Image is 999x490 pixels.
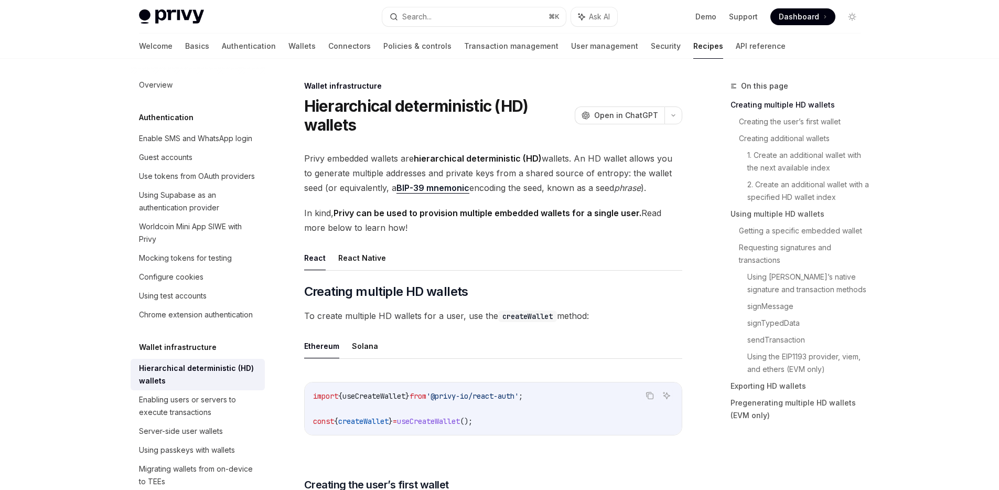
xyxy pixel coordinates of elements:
[571,34,638,59] a: User management
[414,153,542,164] strong: hierarchical deterministic (HD)
[139,271,203,283] div: Configure cookies
[729,12,758,22] a: Support
[693,34,723,59] a: Recipes
[352,334,378,358] button: Solana
[594,110,658,121] span: Open in ChatGPT
[739,130,869,147] a: Creating additional wallets
[139,444,235,456] div: Using passkeys with wallets
[304,81,682,91] div: Wallet infrastructure
[498,311,557,322] code: createWallet
[389,417,393,426] span: }
[139,341,217,354] h5: Wallet infrastructure
[304,246,326,270] button: React
[328,34,371,59] a: Connectors
[304,283,468,300] span: Creating multiple HD wallets
[139,111,194,124] h5: Authentication
[139,34,173,59] a: Welcome
[747,348,869,378] a: Using the EIP1193 provider, viem, and ethers (EVM only)
[139,308,253,321] div: Chrome extension authentication
[139,9,204,24] img: light logo
[338,246,386,270] button: React Native
[549,13,560,21] span: ⌘ K
[131,167,265,186] a: Use tokens from OAuth providers
[747,315,869,332] a: signTypedData
[589,12,610,22] span: Ask AI
[731,97,869,113] a: Creating multiple HD wallets
[139,79,173,91] div: Overview
[131,268,265,286] a: Configure cookies
[139,393,259,419] div: Enabling users or servers to execute transactions
[643,389,657,402] button: Copy the contents from the code block
[185,34,209,59] a: Basics
[139,425,223,438] div: Server-side user wallets
[402,10,432,23] div: Search...
[779,12,819,22] span: Dashboard
[747,269,869,298] a: Using [PERSON_NAME]’s native signature and transaction methods
[747,176,869,206] a: 2. Create an additional wallet with a specified HD wallet index
[334,208,641,218] strong: Privy can be used to provision multiple embedded wallets for a single user.
[739,239,869,269] a: Requesting signatures and transactions
[464,34,558,59] a: Transaction management
[397,417,460,426] span: useCreateWallet
[651,34,681,59] a: Security
[222,34,276,59] a: Authentication
[304,308,682,323] span: To create multiple HD wallets for a user, use the method:
[304,206,682,235] span: In kind, Read more below to learn how!
[410,391,426,401] span: from
[844,8,861,25] button: Toggle dark mode
[139,290,207,302] div: Using test accounts
[338,417,389,426] span: createWallet
[396,183,469,194] a: BIP-39 mnemonic
[731,206,869,222] a: Using multiple HD wallets
[139,220,259,246] div: Worldcoin Mini App SIWE with Privy
[131,76,265,94] a: Overview
[139,252,232,264] div: Mocking tokens for testing
[731,378,869,395] a: Exporting HD wallets
[571,7,617,26] button: Ask AI
[747,332,869,348] a: sendTransaction
[747,298,869,315] a: signMessage
[139,463,259,488] div: Migrating wallets from on-device to TEEs
[131,217,265,249] a: Worldcoin Mini App SIWE with Privy
[575,106,664,124] button: Open in ChatGPT
[131,422,265,441] a: Server-side user wallets
[338,391,342,401] span: {
[139,362,259,387] div: Hierarchical deterministic (HD) wallets
[139,189,259,214] div: Using Supabase as an authentication provider
[739,113,869,130] a: Creating the user’s first wallet
[131,129,265,148] a: Enable SMS and WhatsApp login
[139,132,252,145] div: Enable SMS and WhatsApp login
[614,183,641,193] em: phrase
[747,147,869,176] a: 1. Create an additional wallet with the next available index
[131,148,265,167] a: Guest accounts
[131,249,265,268] a: Mocking tokens for testing
[382,7,566,26] button: Search...⌘K
[660,389,673,402] button: Ask AI
[736,34,786,59] a: API reference
[131,286,265,305] a: Using test accounts
[131,359,265,390] a: Hierarchical deterministic (HD) wallets
[519,391,523,401] span: ;
[342,391,405,401] span: useCreateWallet
[426,391,519,401] span: '@privy-io/react-auth'
[770,8,835,25] a: Dashboard
[131,390,265,422] a: Enabling users or servers to execute transactions
[313,417,334,426] span: const
[139,151,192,164] div: Guest accounts
[304,334,339,358] button: Ethereum
[741,80,788,92] span: On this page
[695,12,716,22] a: Demo
[139,170,255,183] div: Use tokens from OAuth providers
[131,186,265,217] a: Using Supabase as an authentication provider
[334,417,338,426] span: {
[405,391,410,401] span: }
[383,34,452,59] a: Policies & controls
[393,417,397,426] span: =
[313,391,338,401] span: import
[131,305,265,324] a: Chrome extension authentication
[731,395,869,424] a: Pregenerating multiple HD wallets (EVM only)
[739,222,869,239] a: Getting a specific embedded wallet
[460,417,472,426] span: ();
[304,97,571,134] h1: Hierarchical deterministic (HD) wallets
[288,34,316,59] a: Wallets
